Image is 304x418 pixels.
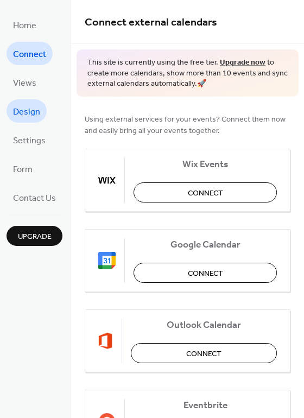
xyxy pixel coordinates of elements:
[134,182,277,202] button: Connect
[13,104,40,121] span: Design
[13,132,46,149] span: Settings
[134,263,277,283] button: Connect
[7,157,39,180] a: Form
[7,13,43,36] a: Home
[220,55,265,70] a: Upgrade now
[7,71,43,94] a: Views
[18,231,52,243] span: Upgrade
[98,332,113,350] img: outlook
[188,187,223,199] span: Connect
[7,99,47,123] a: Design
[98,172,116,189] img: wix
[13,17,36,34] span: Home
[85,12,217,33] span: Connect external calendars
[131,343,277,363] button: Connect
[87,58,288,90] span: This site is currently using the free tier. to create more calendars, show more than 10 events an...
[98,252,116,269] img: google
[85,113,290,136] span: Using external services for your events? Connect them now and easily bring all your events together.
[13,46,46,63] span: Connect
[7,226,62,246] button: Upgrade
[7,42,53,65] a: Connect
[188,268,223,279] span: Connect
[186,348,221,359] span: Connect
[134,159,277,170] span: Wix Events
[7,186,62,209] a: Contact Us
[134,400,277,411] span: Eventbrite
[13,161,33,178] span: Form
[134,239,277,250] span: Google Calendar
[13,75,36,92] span: Views
[131,319,277,331] span: Outlook Calendar
[7,128,52,151] a: Settings
[13,190,56,207] span: Contact Us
